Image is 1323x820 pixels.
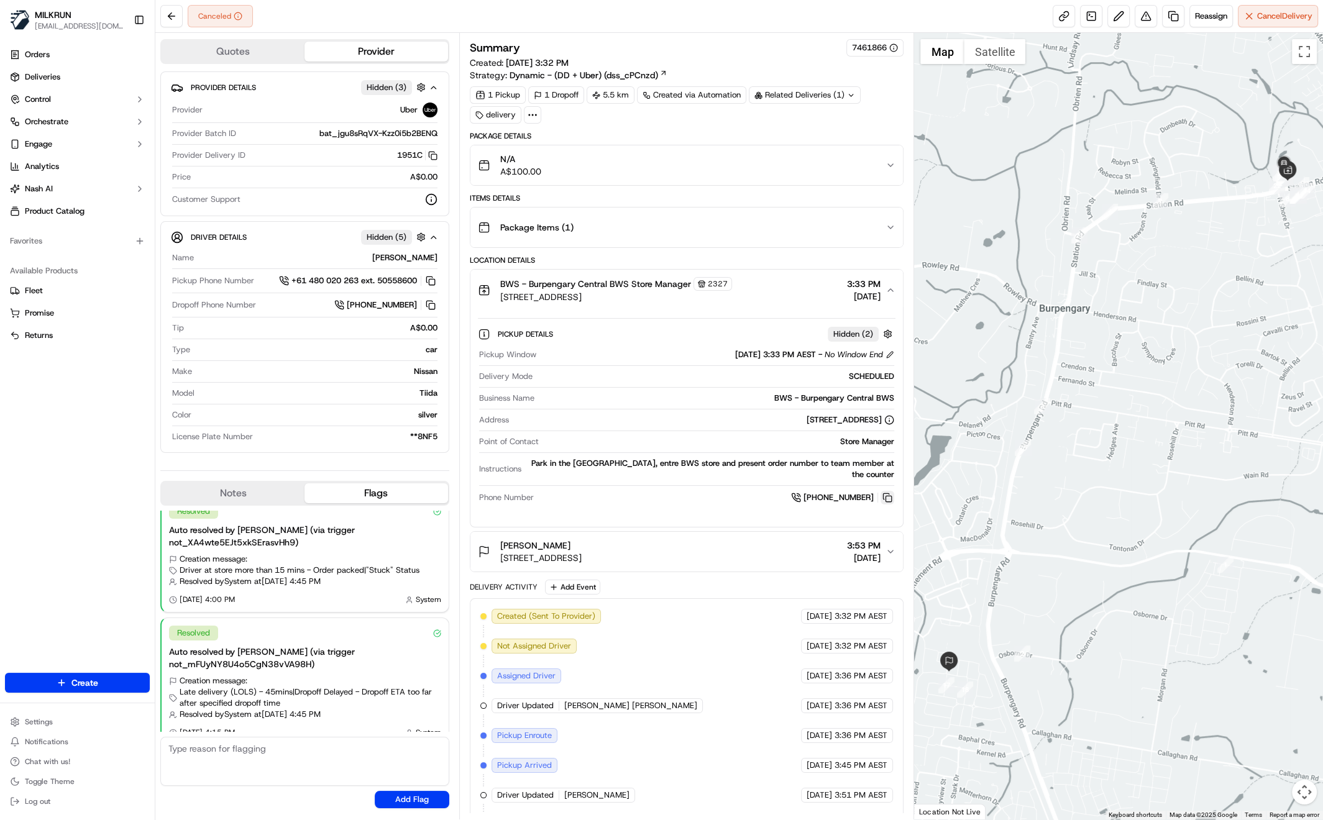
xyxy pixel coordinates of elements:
span: Not Assigned Driver [497,640,571,652]
span: Orchestrate [25,116,68,127]
span: 3:53 PM [847,539,881,552]
span: Name [172,252,194,263]
span: Pickup Window [479,349,536,360]
button: Start new chat [211,122,226,137]
span: Tip [172,322,184,334]
span: [STREET_ADDRESS] [500,291,732,303]
input: Got a question? Start typing here... [32,80,224,93]
span: Driver Updated [497,790,554,801]
p: Welcome 👋 [12,50,226,70]
span: N/A [500,153,541,165]
span: Package Items ( 1 ) [500,221,574,234]
span: Engage [25,139,52,150]
div: Tiida [199,388,437,399]
a: Created via Automation [637,86,746,104]
span: BWS - Burpengary Central BWS Store Manager [500,278,691,290]
div: 8 [1280,191,1296,207]
div: 13 [1291,188,1307,204]
span: Instructions [479,463,521,475]
span: Created: [470,57,569,69]
div: Resolved [169,504,218,519]
span: Pickup Phone Number [172,275,254,286]
span: Late delivery (LOLS) - 45mins | Dropoff Delayed - Dropoff ETA too far after specified dropoff time [180,686,441,709]
div: 17 [938,677,954,693]
span: Business Name [479,393,534,404]
button: Driver DetailsHidden (5) [171,227,439,247]
span: Analytics [25,161,59,172]
span: [PERSON_NAME] [500,539,570,552]
span: [DATE] [807,640,832,652]
button: Notes [162,483,304,503]
div: Strategy: [470,69,667,81]
span: [DATE] [807,611,832,622]
span: Fleet [25,285,43,296]
span: Phone Number [479,492,534,503]
span: [PHONE_NUMBER] [803,492,874,503]
button: 7461866 [852,42,898,53]
div: 7 [1152,193,1168,209]
span: Pickup Details [498,329,556,339]
span: [DATE] 4:15 PM [180,727,235,737]
button: Quotes [162,42,304,61]
div: SCHEDULED [538,371,895,382]
span: Assigned Driver [497,670,556,681]
img: MILKRUN [10,10,30,30]
span: 3:36 PM AEST [835,700,887,711]
button: Flags [304,483,447,503]
div: 4 [1102,204,1118,220]
span: Log out [25,796,50,806]
button: Add Event [545,580,600,594]
span: [DATE] 3:32 PM [506,57,569,68]
span: Delivery Mode [479,371,533,382]
button: Add Flag [375,791,449,808]
div: 3 [1034,398,1050,414]
a: Analytics [5,157,150,176]
button: Promise [5,303,150,323]
div: We're available if you need us! [42,131,157,141]
span: Provider [172,104,203,116]
span: Customer Support [172,194,240,205]
div: Location Not Live [914,804,986,819]
span: Dropoff Phone Number [172,299,256,311]
span: Pylon [124,211,150,220]
button: Toggle Theme [5,773,150,790]
span: 3:36 PM AEST [835,670,887,681]
a: Powered byPylon [88,210,150,220]
span: Color [172,409,191,421]
span: [DATE] [807,790,832,801]
a: Fleet [10,285,145,296]
span: 3:51 PM AEST [835,790,887,801]
button: Toggle fullscreen view [1292,39,1317,64]
span: Price [172,171,191,183]
span: at [DATE] 4:45 PM [254,709,321,720]
span: Nash AI [25,183,53,194]
button: Log out [5,793,150,810]
div: Nissan [197,366,437,377]
button: Control [5,89,150,109]
button: Hidden (5) [361,229,429,245]
button: Fleet [5,281,150,301]
a: +61 480 020 263 ext. 50558600 [279,274,437,288]
a: Deliveries [5,67,150,87]
span: Pickup Enroute [497,730,552,741]
span: Cancel Delivery [1257,11,1312,22]
div: 14 [1299,183,1315,199]
button: N/AA$100.00 [470,145,904,185]
span: Notifications [25,737,68,747]
button: BWS - Burpengary Central BWS Store Manager2327[STREET_ADDRESS]3:33 PM[DATE] [470,270,904,311]
span: 3:32 PM AEST [835,640,887,652]
span: [DATE] [807,760,832,771]
span: A$0.00 [410,171,437,183]
span: Provider Delivery ID [172,150,245,161]
button: MILKRUNMILKRUN[EMAIL_ADDRESS][DOMAIN_NAME] [5,5,129,35]
span: Creation message: [180,675,247,686]
span: [DATE] [807,700,832,711]
div: 9 [1291,187,1307,203]
span: Type [172,344,190,355]
div: [PERSON_NAME] [199,252,437,263]
span: 3:45 PM AEST [835,760,887,771]
img: Nash [12,12,37,37]
span: MILKRUN [35,9,71,21]
div: 📗 [12,181,22,191]
button: Settings [5,713,150,731]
